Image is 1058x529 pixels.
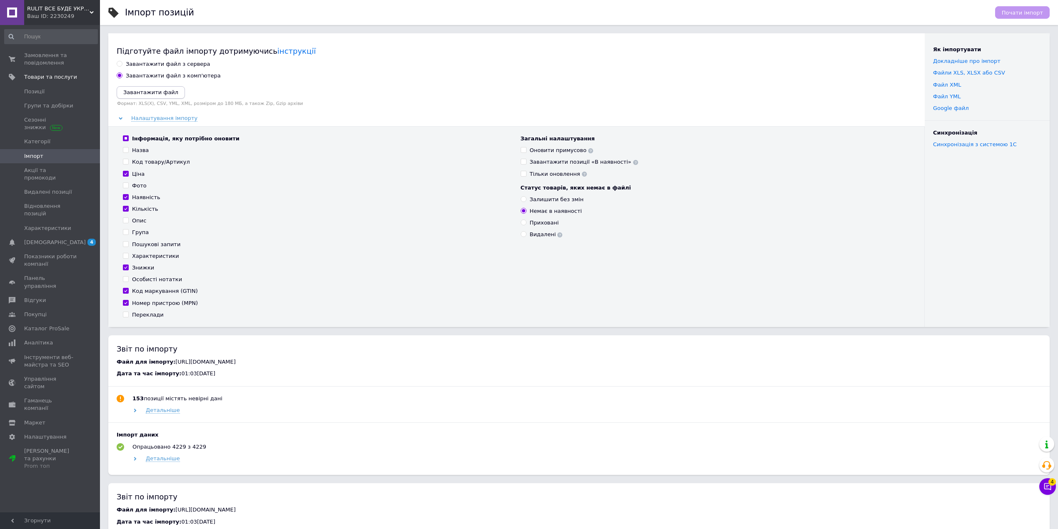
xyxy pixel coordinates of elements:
span: Видалені позиції [24,188,72,196]
div: Загальні налаштування [521,135,910,142]
span: Групи та добірки [24,102,73,110]
span: Файл для імпорту: [117,507,175,513]
span: [URL][DOMAIN_NAME] [175,507,236,513]
span: Акції та промокоди [24,167,77,182]
a: Файли ХLS, XLSX або CSV [933,70,1005,76]
div: Група [132,229,149,236]
div: Опис [132,217,146,225]
span: Налаштування імпорту [131,115,197,122]
a: Google файл [933,105,969,111]
span: RULIT ВСЕ БУДЕ УКРАЇНА!!! [27,5,90,12]
span: Інструменти веб-майстра та SEO [24,354,77,369]
span: Покупці [24,311,47,318]
div: Код товару/Артикул [132,158,190,166]
span: Категорії [24,138,50,145]
a: Синхронізація з системою 1С [933,141,1017,147]
div: Завантажити файл з сервера [126,60,210,68]
div: Фото [132,182,147,190]
div: Видалені [530,231,563,238]
span: Дата та час імпорту: [117,370,181,377]
div: Як імпортувати [933,46,1041,53]
div: Опрацьовано 4229 з 4229 [132,443,206,451]
div: Завантажити файл з комп'ютера [126,72,221,80]
span: Характеристики [24,225,71,232]
a: Докладніше про імпорт [933,58,1001,64]
div: Кількість [132,205,158,213]
div: Ваш ID: 2230249 [27,12,100,20]
span: Показники роботи компанії [24,253,77,268]
i: Завантажити файл [123,89,178,95]
div: Код маркування (GTIN) [132,287,198,295]
div: Імпорт даних [117,431,1041,439]
input: Пошук [4,29,98,44]
button: Завантажити файл [117,86,185,99]
h1: Імпорт позицій [125,7,194,17]
div: Завантажити позиції «В наявності» [530,158,638,166]
span: Каталог ProSale [24,325,69,332]
span: 01:03[DATE] [181,370,215,377]
div: Підготуйте файл імпорту дотримуючись [117,46,916,56]
div: Пошукові запити [132,241,180,248]
button: Чат з покупцем4 [1039,478,1056,495]
span: Відновлення позицій [24,202,77,217]
span: Детальніше [146,455,180,462]
div: позиції містять невірні дані [132,395,222,402]
div: Залишити без змін [530,196,584,203]
div: Назва [132,147,149,154]
span: Дата та час імпорту: [117,519,181,525]
div: Знижки [132,264,154,272]
div: Характеристики [132,252,179,260]
span: Відгуки [24,297,46,304]
div: Синхронізація [933,129,1041,137]
div: Особисті нотатки [132,276,182,283]
span: Налаштування [24,433,67,441]
a: Файл XML [933,82,961,88]
div: Номер пристрою (MPN) [132,299,198,307]
div: Немає в наявності [530,207,582,215]
div: Звіт по імпорту [117,492,1041,502]
span: Детальніше [146,407,180,414]
div: Ціна [132,170,145,178]
div: Наявність [132,194,160,201]
div: Переклади [132,311,164,319]
span: Сезонні знижки [24,116,77,131]
span: [URL][DOMAIN_NAME] [175,359,236,365]
span: Замовлення та повідомлення [24,52,77,67]
span: Товари та послуги [24,73,77,81]
span: Аналітика [24,339,53,347]
span: Управління сайтом [24,375,77,390]
label: Формат: XLS(X), CSV, YML, XML, розміром до 180 МБ, а також Zip, Gzip архіви [117,101,916,106]
div: Prom топ [24,462,77,470]
span: 4 [87,239,96,246]
span: Позиції [24,88,45,95]
span: Гаманець компанії [24,397,77,412]
div: Тільки оновлення [530,170,587,178]
b: 153 [132,395,144,402]
span: 4 [1048,477,1056,484]
div: Інформація, яку потрібно оновити [132,135,240,142]
span: [DEMOGRAPHIC_DATA] [24,239,86,246]
span: [PERSON_NAME] та рахунки [24,447,77,470]
div: Приховані [530,219,559,227]
span: Маркет [24,419,45,427]
a: Файл YML [933,93,961,100]
span: 01:03[DATE] [181,519,215,525]
span: Файл для імпорту: [117,359,175,365]
a: інструкції [277,47,316,55]
div: Статус товарів, яких немає в файлі [521,184,910,192]
div: Звіт по імпорту [117,344,1041,354]
span: Імпорт [24,152,43,160]
span: Панель управління [24,274,77,289]
div: Оновити примусово [530,147,594,154]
